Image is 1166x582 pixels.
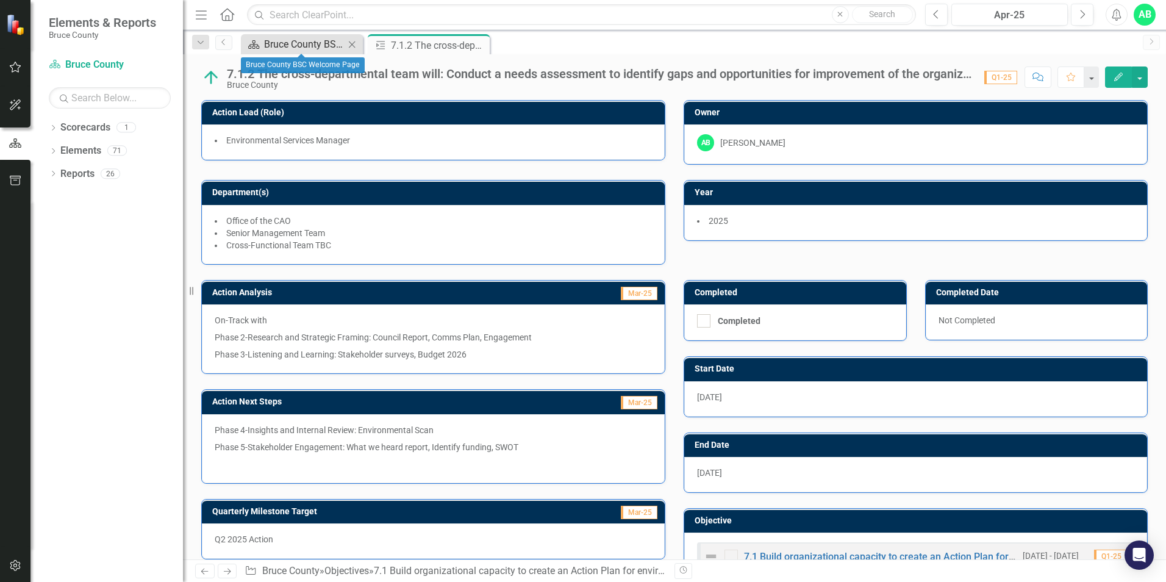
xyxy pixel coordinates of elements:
[697,468,722,478] span: [DATE]
[107,146,127,156] div: 71
[212,397,501,406] h3: Action Next Steps
[621,287,657,300] span: Mar-25
[695,108,1141,117] h3: Owner
[241,57,365,73] div: Bruce County BSC Welcome Page
[852,6,913,23] button: Search
[226,228,325,238] span: Senior Management Team
[984,71,1017,84] span: Q1-25
[215,533,652,545] p: Q2 2025 Action
[324,565,369,577] a: Objectives
[695,440,1141,450] h3: End Date
[621,506,657,519] span: Mar-25
[926,304,1148,340] div: Not Completed
[709,216,728,226] span: 2025
[1094,550,1127,563] span: Q1-25
[215,329,652,346] p: Phase 2-Research and Strategic Framing: Council Report, Comms Plan, Engagement
[215,424,652,439] p: Phase 4-Insights and Internal Review: Environmental Scan
[951,4,1068,26] button: Apr-25
[695,364,1141,373] h3: Start Date
[212,188,659,197] h3: Department(s)
[1134,4,1156,26] button: AB
[695,188,1141,197] h3: Year
[49,87,171,109] input: Search Below...
[212,288,485,297] h3: Action Analysis
[697,134,714,151] div: AB
[374,565,820,577] a: 7.1 Build organizational capacity to create an Action Plan for environmental sustainability in th...
[226,135,350,145] span: Environmental Services Manager
[695,516,1141,525] h3: Objective
[226,240,331,250] span: Cross-Functional Team TBC
[60,121,110,135] a: Scorecards
[215,346,652,361] p: Phase 3-Listening and Learning: Stakeholder surveys, Budget 2026
[60,167,95,181] a: Reports
[116,123,136,133] div: 1
[264,37,345,52] div: Bruce County BSC Welcome Page
[1023,550,1079,562] small: [DATE] - [DATE]
[226,216,291,226] span: Office of the CAO
[212,108,659,117] h3: Action Lead (Role)
[621,396,657,409] span: Mar-25
[101,168,120,179] div: 26
[262,565,320,577] a: Bruce County
[227,67,972,81] div: 7.1.2 The cross-departmental team will: Conduct a needs assessment to identify gaps and opportuni...
[704,549,718,564] img: Not Defined
[6,14,27,35] img: ClearPoint Strategy
[936,288,1142,297] h3: Completed Date
[201,68,221,87] img: On Track
[49,30,156,40] small: Bruce County
[720,137,785,149] div: [PERSON_NAME]
[60,144,101,158] a: Elements
[215,439,652,456] p: Phase 5-Stakeholder Engagement: What we heard report, Identify funding, SWOT
[212,507,540,516] h3: Quarterly Milestone Target
[247,4,916,26] input: Search ClearPoint...
[1125,541,1154,570] div: Open Intercom Messenger
[49,15,156,30] span: Elements & Reports
[49,58,171,72] a: Bruce County
[956,8,1064,23] div: Apr-25
[697,392,722,402] span: [DATE]
[215,314,652,329] p: On-Track with
[869,9,895,19] span: Search
[244,37,345,52] a: Bruce County BSC Welcome Page
[391,38,487,53] div: 7.1.2 The cross-departmental team will: Conduct a needs assessment to identify gaps and opportuni...
[227,81,972,90] div: Bruce County
[245,564,665,578] div: » » »
[695,288,900,297] h3: Completed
